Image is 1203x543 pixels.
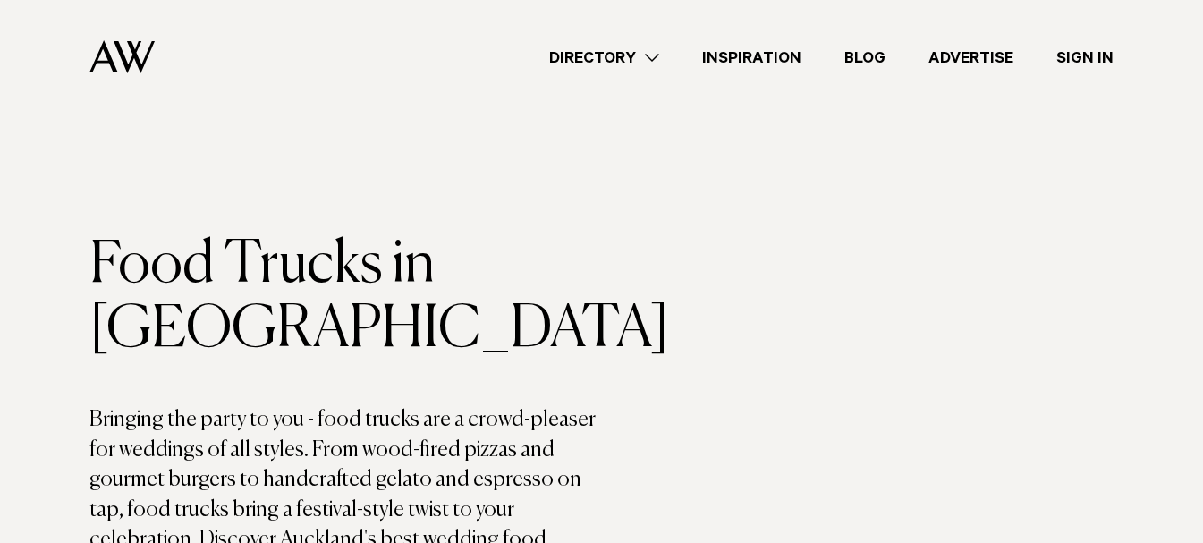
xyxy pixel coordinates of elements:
[907,46,1035,70] a: Advertise
[89,40,155,73] img: Auckland Weddings Logo
[1035,46,1135,70] a: Sign In
[89,233,602,362] h1: Food Trucks in [GEOGRAPHIC_DATA]
[823,46,907,70] a: Blog
[681,46,823,70] a: Inspiration
[528,46,681,70] a: Directory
